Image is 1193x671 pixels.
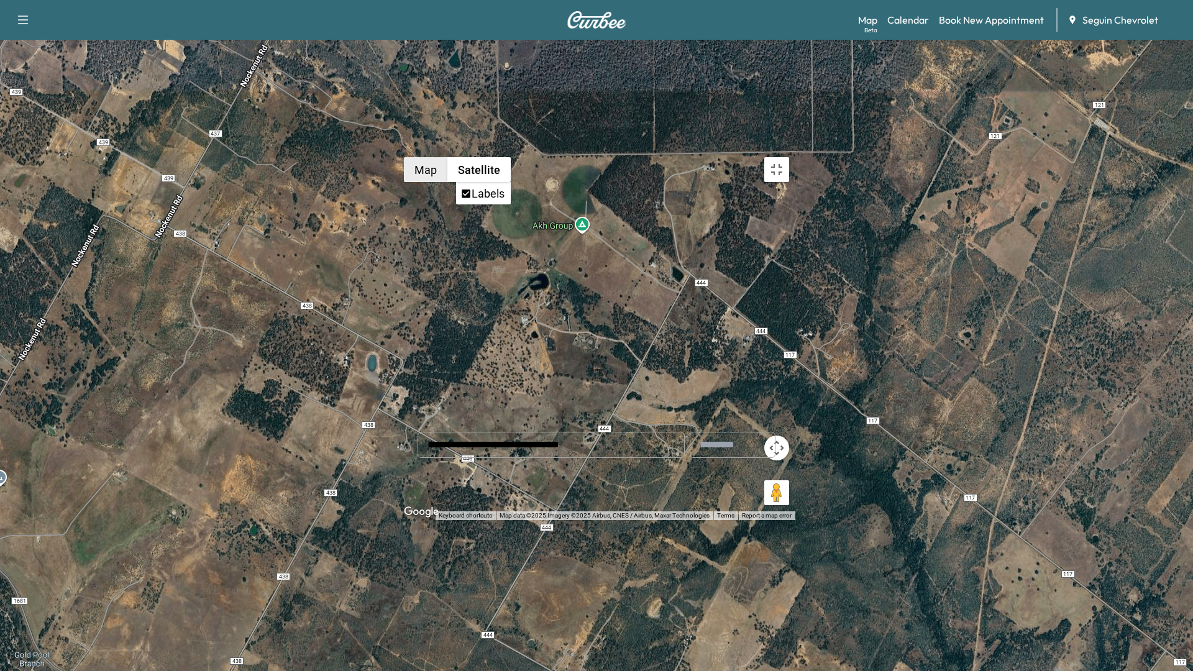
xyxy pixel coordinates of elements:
div: Beta [864,25,877,35]
a: MapBeta [858,12,877,27]
img: Curbee Logo [567,11,626,29]
a: Book New Appointment [939,12,1044,27]
a: Calendar [887,12,929,27]
span: Seguin Chevrolet [1082,12,1158,27]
